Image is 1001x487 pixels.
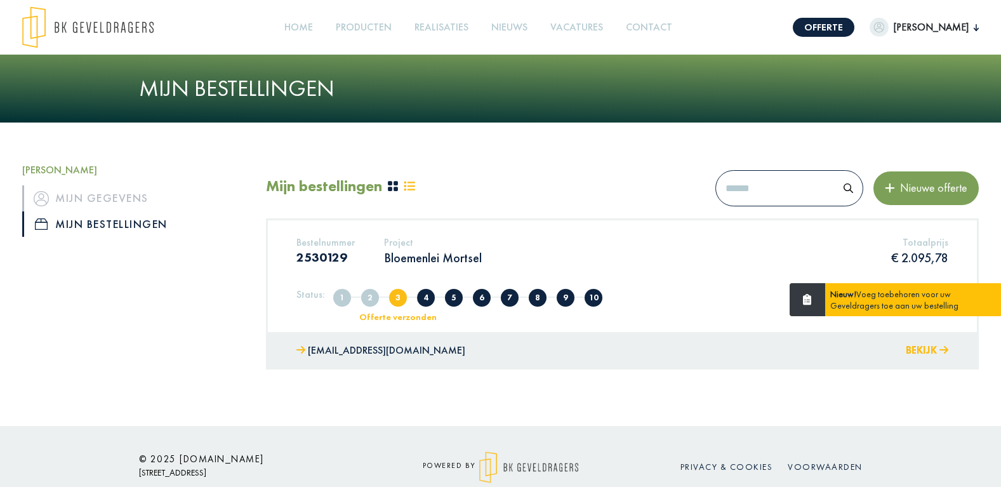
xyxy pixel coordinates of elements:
[479,451,579,483] img: logo
[389,289,407,307] span: Offerte verzonden
[788,461,863,472] a: Voorwaarden
[680,461,773,472] a: Privacy & cookies
[266,177,382,196] h2: Mijn bestellingen
[22,211,247,237] a: iconMijn bestellingen
[473,289,491,307] span: Offerte goedgekeurd
[22,164,247,176] h5: [PERSON_NAME]
[793,18,854,37] a: Offerte
[895,180,967,195] span: Nieuwe offerte
[279,13,318,42] a: Home
[830,288,856,300] strong: Nieuw!
[346,312,451,321] div: Offerte verzonden
[22,6,154,48] img: logo
[889,20,974,35] span: [PERSON_NAME]
[296,342,465,360] a: [EMAIL_ADDRESS][DOMAIN_NAME]
[139,453,368,465] h6: © 2025 [DOMAIN_NAME]
[891,250,948,266] p: € 2.095,78
[139,75,863,102] h1: Mijn bestellingen
[333,289,351,307] span: Aangemaakt
[22,185,247,211] a: iconMijn gegevens
[384,236,482,248] h5: Project
[870,18,979,37] button: [PERSON_NAME]
[557,289,574,307] span: Klaar voor levering/afhaling
[34,191,49,206] img: icon
[870,18,889,37] img: dummypic.png
[409,13,474,42] a: Realisaties
[296,288,325,300] h5: Status:
[331,13,397,42] a: Producten
[296,236,355,248] h5: Bestelnummer
[35,218,48,230] img: icon
[844,183,853,193] img: search.svg
[585,289,602,307] span: Geleverd/afgehaald
[296,250,355,265] h3: 2530129
[384,250,482,266] p: Bloemenlei Mortsel
[906,342,948,360] button: Bekijk
[417,289,435,307] span: Offerte in overleg
[387,451,615,483] div: powered by
[621,13,677,42] a: Contact
[501,289,519,307] span: In productie
[873,171,979,204] button: Nieuwe offerte
[891,236,948,248] h5: Totaalprijs
[486,13,533,42] a: Nieuws
[139,465,368,481] p: [STREET_ADDRESS]
[445,289,463,307] span: Offerte afgekeurd
[529,289,547,307] span: In nabehandeling
[545,13,608,42] a: Vacatures
[361,289,379,307] span: Volledig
